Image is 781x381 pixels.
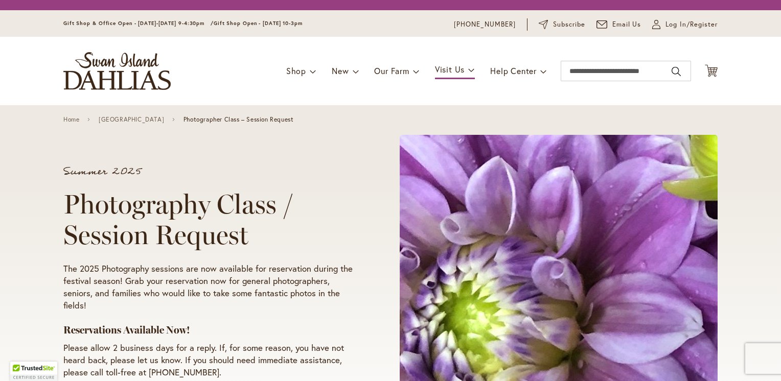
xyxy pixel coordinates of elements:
[63,20,214,27] span: Gift Shop & Office Open - [DATE]-[DATE] 9-4:30pm /
[63,324,190,336] strong: Reservations Available Now!
[63,189,361,250] h1: Photography Class / Session Request
[183,116,294,123] span: Photographer Class – Session Request
[652,19,718,30] a: Log In/Register
[63,52,171,90] a: store logo
[665,19,718,30] span: Log In/Register
[63,116,79,123] a: Home
[63,166,361,177] p: Summer 2025
[435,64,465,75] span: Visit Us
[99,116,164,123] a: [GEOGRAPHIC_DATA]
[286,65,306,76] span: Shop
[63,263,361,312] p: The 2025 Photography sessions are now available for reservation during the festival season! Grab ...
[332,65,349,76] span: New
[596,19,641,30] a: Email Us
[539,19,585,30] a: Subscribe
[612,19,641,30] span: Email Us
[490,65,537,76] span: Help Center
[374,65,409,76] span: Our Farm
[63,342,361,378] p: Please allow 2 business days for a reply. If, for some reason, you have not heard back, please le...
[10,362,57,381] div: TrustedSite Certified
[454,19,516,30] a: [PHONE_NUMBER]
[214,20,303,27] span: Gift Shop Open - [DATE] 10-3pm
[672,63,681,80] button: Search
[553,19,585,30] span: Subscribe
